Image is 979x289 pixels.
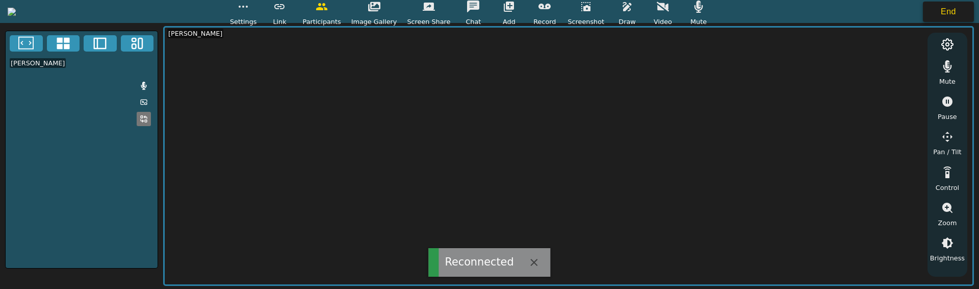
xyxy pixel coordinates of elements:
[503,17,516,27] span: Add
[137,79,151,93] button: Mute
[84,35,117,52] button: Two Window Medium
[923,2,974,22] button: End
[273,17,286,27] span: Link
[568,17,604,27] span: Screenshot
[407,17,450,27] span: Screen Share
[445,254,513,270] div: Reconnected
[47,35,80,52] button: 4x4
[930,253,965,263] span: Brightness
[466,17,481,27] span: Chat
[936,183,959,192] span: Control
[121,35,154,52] button: Three Window Medium
[351,17,397,27] span: Image Gallery
[167,29,223,38] div: [PERSON_NAME]
[933,147,961,157] span: Pan / Tilt
[619,17,635,27] span: Draw
[10,35,43,52] button: Fullscreen
[10,58,66,68] div: [PERSON_NAME]
[230,17,257,27] span: Settings
[939,77,956,86] span: Mute
[938,218,957,228] span: Zoom
[654,17,672,27] span: Video
[137,112,151,126] button: Replace Feed
[137,95,151,109] button: Picture in Picture
[302,17,341,27] span: Participants
[533,17,556,27] span: Record
[690,17,707,27] span: Mute
[5,5,18,18] img: logoWhite.png
[938,112,957,122] span: Pause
